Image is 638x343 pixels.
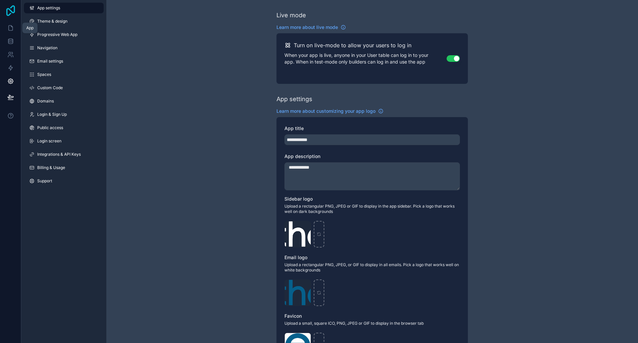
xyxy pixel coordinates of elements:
span: Login & Sign Up [37,112,67,117]
span: Upload a rectangular PNG, JPEG or GIF to display in the app sidebar. Pick a logo that works well ... [284,204,460,214]
span: Login screen [37,138,61,144]
p: When your app is live, anyone in your User table can log in to your app. When in test-mode only b... [284,52,447,65]
span: Progressive Web App [37,32,77,37]
a: Theme & design [24,16,104,27]
h2: Turn on live-mode to allow your users to log in [294,41,411,49]
span: Billing & Usage [37,165,65,170]
span: App settings [37,5,60,11]
a: Learn more about customizing your app logo [276,108,383,114]
span: Sidebar logo [284,196,313,202]
span: Favicon [284,313,302,319]
a: Integrations & API Keys [24,149,104,160]
span: Learn more about live mode [276,24,338,31]
span: Learn more about customizing your app logo [276,108,375,114]
span: App description [284,153,320,159]
span: Upload a rectangular PNG, JPEG, or GIF to display in all emails. Pick a logo that works well on w... [284,262,460,273]
a: Learn more about live mode [276,24,346,31]
span: Spaces [37,72,51,77]
span: Public access [37,125,63,130]
a: Email settings [24,56,104,67]
a: Spaces [24,69,104,80]
span: Upload a small, square ICO, PNG, JPEG or GIF to display in the browser tab [284,321,460,326]
a: Domains [24,96,104,106]
a: Public access [24,122,104,133]
a: Navigation [24,43,104,53]
div: App settings [276,94,312,104]
span: Email settings [37,59,63,64]
span: Navigation [37,45,57,51]
span: Domains [37,98,54,104]
a: App settings [24,3,104,13]
div: Live mode [276,11,306,20]
a: Login screen [24,136,104,146]
span: Support [37,178,52,184]
a: Billing & Usage [24,162,104,173]
a: Custom Code [24,83,104,93]
span: App title [284,125,304,131]
span: Integrations & API Keys [37,152,81,157]
span: Theme & design [37,19,67,24]
span: Custom Code [37,85,63,90]
a: Login & Sign Up [24,109,104,120]
div: App [26,25,34,31]
a: Progressive Web App [24,29,104,40]
span: Email logo [284,255,307,260]
a: Support [24,176,104,186]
